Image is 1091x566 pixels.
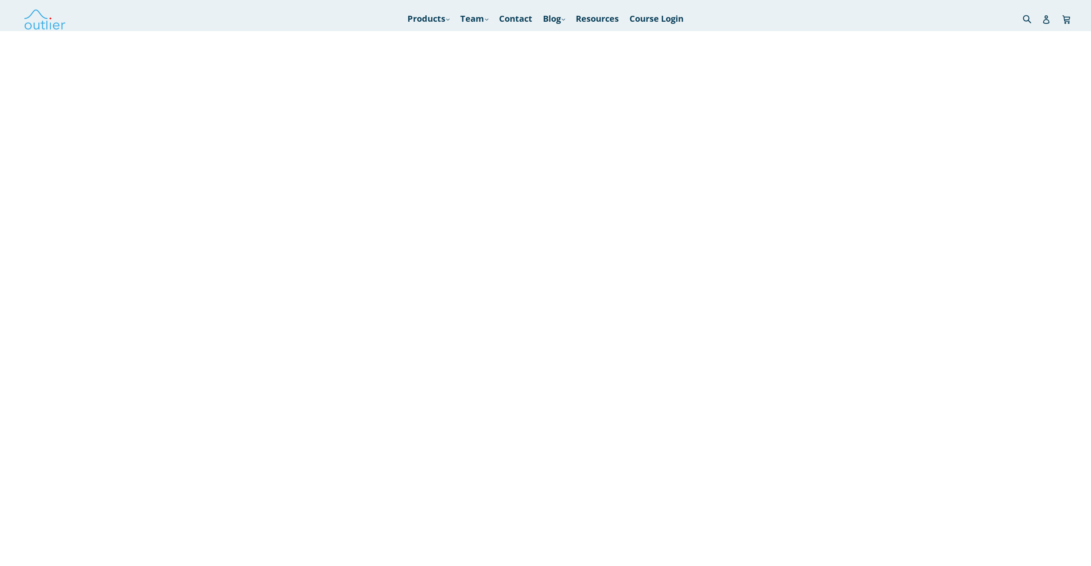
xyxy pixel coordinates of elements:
input: Search [1021,10,1044,27]
a: Resources [571,11,623,26]
a: Blog [539,11,569,26]
img: Outlier Linguistics [23,6,66,31]
a: Contact [495,11,537,26]
a: Course Login [625,11,688,26]
a: Products [403,11,454,26]
a: Team [456,11,493,26]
